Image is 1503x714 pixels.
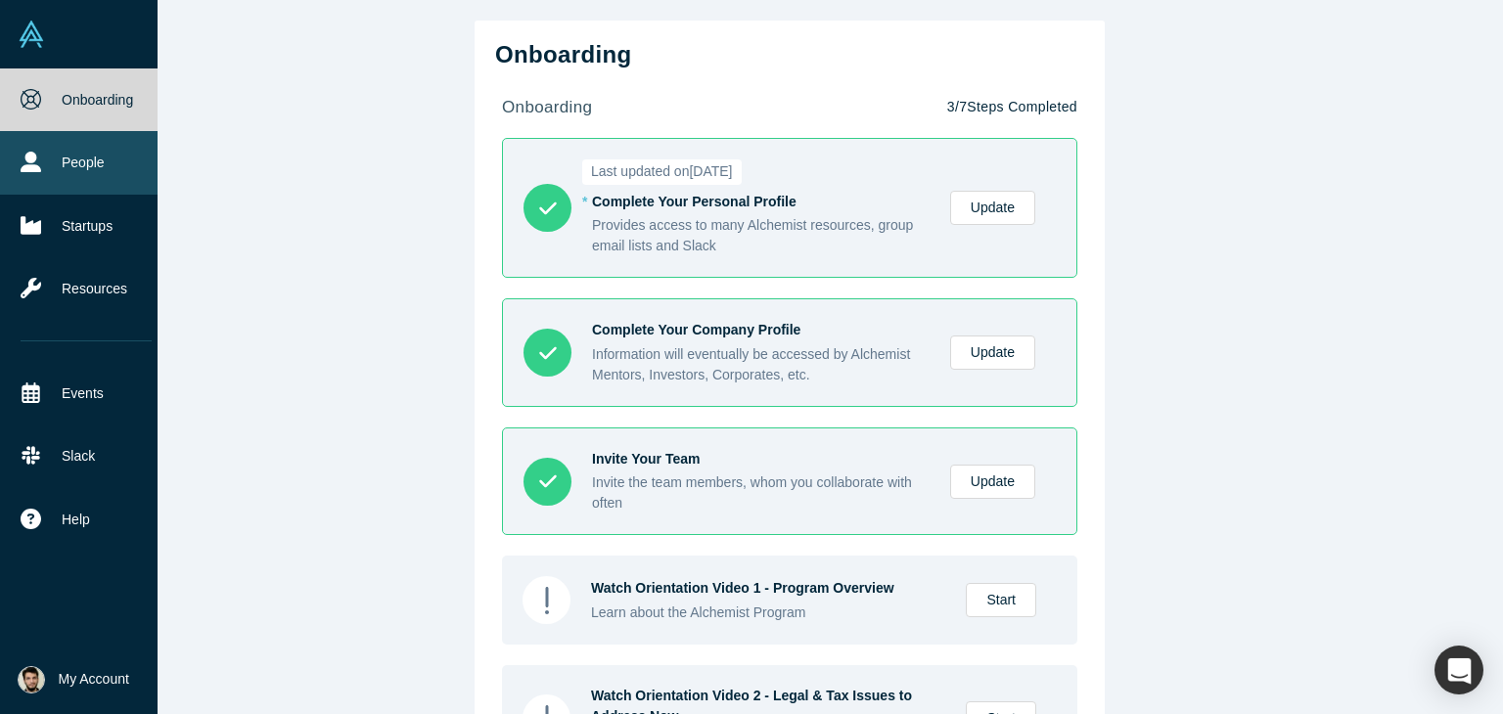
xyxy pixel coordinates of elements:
[966,583,1036,617] a: Start
[947,97,1077,117] p: 3 / 7 Steps Completed
[502,98,592,116] strong: onboarding
[495,41,1084,69] h2: Onboarding
[592,344,930,385] div: Information will eventually be accessed by Alchemist Mentors, Investors, Corporates, etc.
[592,472,930,513] div: Invite the team members, whom you collaborate with often
[18,21,45,48] img: Alchemist Vault Logo
[62,510,90,530] span: Help
[591,602,945,623] div: Learn about the Alchemist Program
[582,159,742,185] span: Last updated on [DATE]
[950,335,1035,370] a: Update
[59,669,129,690] span: My Account
[950,465,1035,499] a: Update
[18,666,129,693] button: My Account
[591,578,945,599] div: Watch Orientation Video 1 - Program Overview
[18,666,45,693] img: Mher Matevosyan's Account
[592,215,930,256] div: Provides access to many Alchemist resources, group email lists and Slack
[950,191,1035,225] a: Update
[592,192,930,212] div: Complete Your Personal Profile
[592,320,930,340] div: Complete Your Company Profile
[592,449,930,469] div: Invite Your Team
